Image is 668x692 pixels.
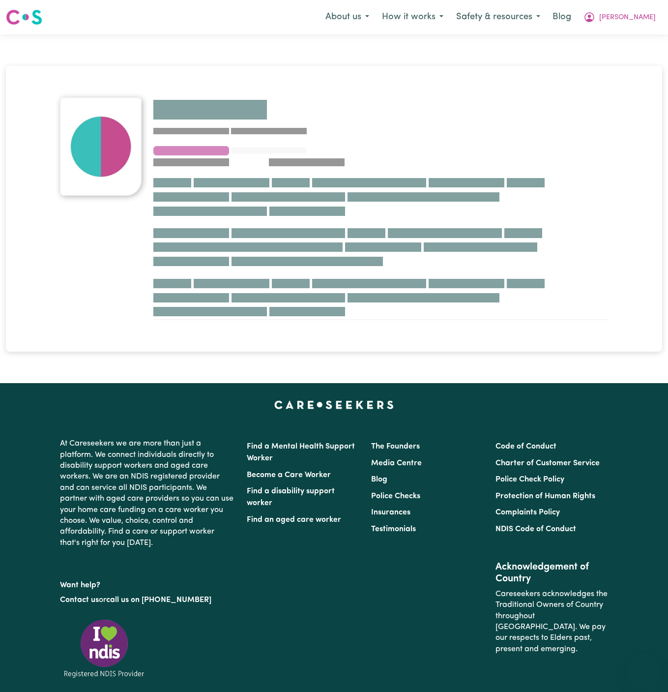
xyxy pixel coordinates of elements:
a: Police Checks [371,492,420,500]
a: call us on [PHONE_NUMBER] [106,596,211,604]
img: Registered NDIS provider [60,618,148,679]
a: Insurances [371,509,410,516]
button: About us [319,7,376,28]
h2: Acknowledgement of Country [495,561,608,585]
a: Become a Care Worker [247,471,331,479]
a: Find a Mental Health Support Worker [247,443,355,462]
a: Police Check Policy [495,476,564,483]
iframe: Button to launch messaging window [629,653,660,684]
button: My Account [577,7,662,28]
a: Find a disability support worker [247,487,335,507]
p: or [60,591,235,609]
span: [PERSON_NAME] [599,12,656,23]
p: At Careseekers we are more than just a platform. We connect individuals directly to disability su... [60,434,235,552]
a: Contact us [60,596,99,604]
a: Complaints Policy [495,509,560,516]
p: Careseekers acknowledges the Traditional Owners of Country throughout [GEOGRAPHIC_DATA]. We pay o... [495,585,608,659]
a: Code of Conduct [495,443,556,451]
a: Find an aged care worker [247,516,341,524]
a: Careseekers home page [274,401,394,409]
button: Safety & resources [450,7,547,28]
a: Careseekers logo [6,6,42,29]
a: Blog [371,476,387,483]
a: Charter of Customer Service [495,459,600,467]
p: Want help? [60,576,235,591]
a: NDIS Code of Conduct [495,525,576,533]
a: The Founders [371,443,420,451]
a: Protection of Human Rights [495,492,595,500]
a: Blog [547,6,577,28]
button: How it works [376,7,450,28]
img: Careseekers logo [6,8,42,26]
a: Media Centre [371,459,422,467]
a: Testimonials [371,525,416,533]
